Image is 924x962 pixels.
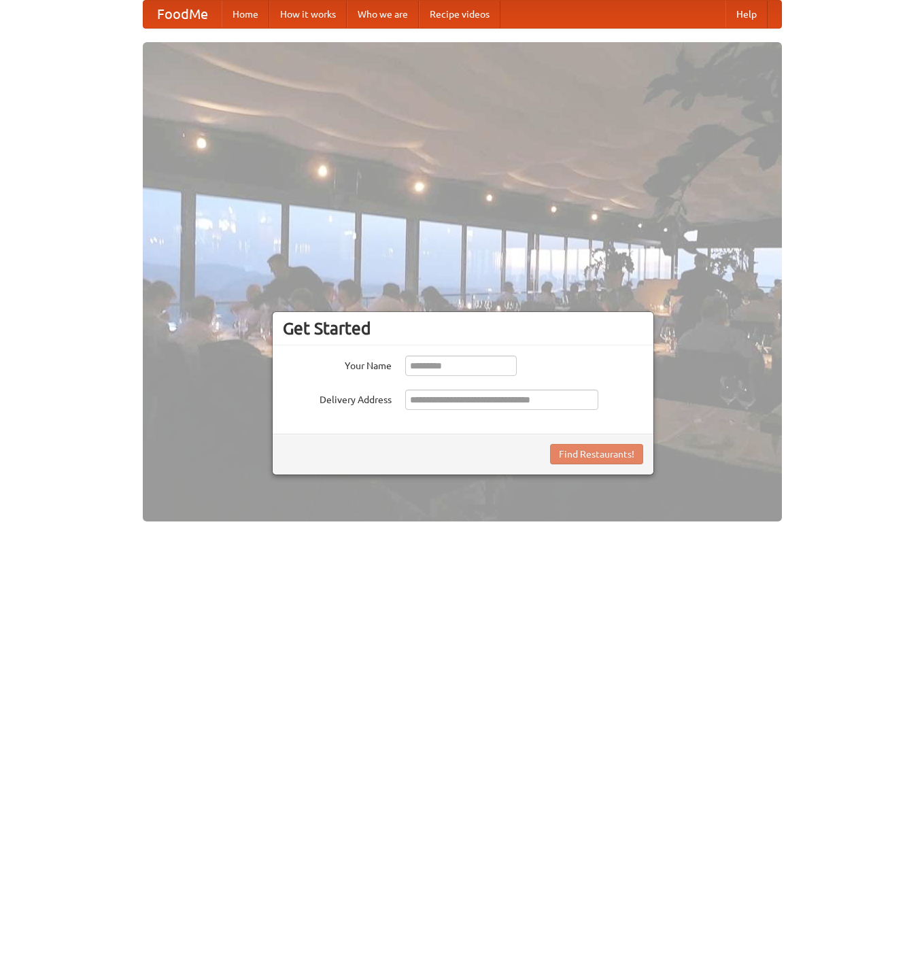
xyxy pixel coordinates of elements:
[222,1,269,28] a: Home
[347,1,419,28] a: Who we are
[283,390,392,407] label: Delivery Address
[269,1,347,28] a: How it works
[143,1,222,28] a: FoodMe
[550,444,643,464] button: Find Restaurants!
[419,1,500,28] a: Recipe videos
[283,356,392,373] label: Your Name
[283,318,643,339] h3: Get Started
[725,1,768,28] a: Help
